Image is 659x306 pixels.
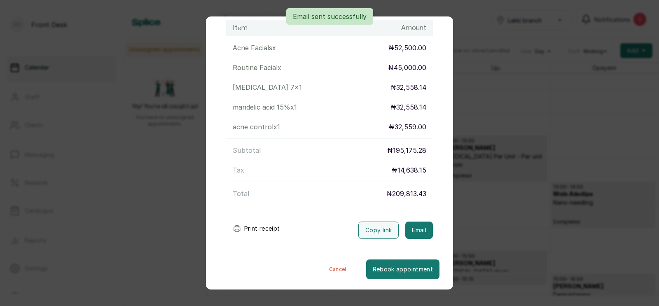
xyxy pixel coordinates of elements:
button: Cancel [309,259,366,279]
p: ₦195,175.28 [387,145,426,155]
p: mandelic acid 15% x 1 [233,102,297,112]
p: ₦52,500.00 [388,43,426,53]
h1: Amount [401,23,426,33]
p: ₦32,558.14 [390,82,426,92]
button: Rebook appointment [366,259,439,279]
p: Total [233,189,249,199]
p: [MEDICAL_DATA] 7 x 1 [233,82,302,92]
h1: Item [233,23,248,33]
button: Copy link [358,222,399,239]
button: Email [405,222,433,239]
p: Email sent successfully [293,12,367,21]
p: ₦45,000.00 [388,63,426,72]
p: ₦14,638.15 [392,165,426,175]
p: Routine Facial x [233,63,281,72]
p: acne control x 1 [233,122,280,132]
p: Acne Facials x [233,43,276,53]
p: Subtotal [233,145,261,155]
p: ₦32,558.14 [390,102,426,112]
p: ₦32,559.00 [389,122,426,132]
button: Print receipt [226,220,287,237]
p: Tax [233,165,244,175]
p: ₦209,813.43 [386,189,426,199]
